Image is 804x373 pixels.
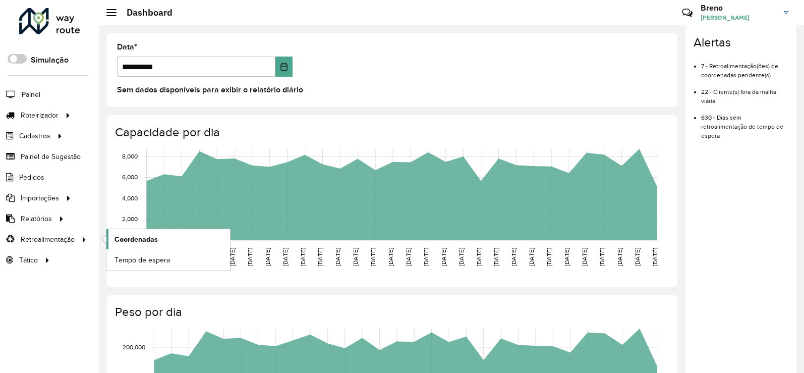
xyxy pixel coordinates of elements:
text: [DATE] [652,248,658,266]
text: [DATE] [423,248,429,266]
label: Sem dados disponíveis para exibir o relatório diário [117,84,303,96]
text: 6,000 [122,174,138,180]
span: Roteirizador [21,110,59,121]
text: [DATE] [563,248,570,266]
text: [DATE] [634,248,641,266]
text: [DATE] [440,248,447,266]
label: Simulação [31,54,69,66]
h4: Peso por dia [115,305,667,319]
li: 7 - Retroalimentação(ões) de coordenadas pendente(s) [701,54,788,80]
text: [DATE] [334,248,341,266]
text: [DATE] [370,248,376,266]
a: Tempo de espera [106,250,230,270]
div: Críticas? Dúvidas? Elogios? Sugestões? Entre em contato conosco! [561,3,667,30]
text: [DATE] [405,248,412,266]
span: Cadastros [19,131,50,141]
text: [DATE] [546,248,552,266]
text: [DATE] [264,248,271,266]
span: Coordenadas [114,234,158,245]
span: Relatórios [21,214,52,224]
text: [DATE] [510,248,517,266]
text: 4,000 [122,195,138,201]
span: Painel de Sugestão [21,151,81,162]
span: Tempo de espera [114,255,170,265]
h3: Breno [701,3,776,13]
text: [DATE] [616,248,623,266]
label: Data [117,41,137,53]
text: [DATE] [317,248,323,266]
span: Importações [21,193,59,203]
h4: Alertas [694,35,788,50]
text: [DATE] [282,248,289,266]
li: 22 - Cliente(s) fora da malha viária [701,80,788,105]
text: 200,000 [123,344,145,350]
text: [DATE] [599,248,605,266]
span: Painel [22,89,40,100]
text: [DATE] [528,248,535,266]
text: [DATE] [247,248,253,266]
h2: Dashboard [117,7,173,18]
span: [PERSON_NAME] [701,13,776,22]
text: [DATE] [476,248,482,266]
a: Contato Rápido [676,2,698,24]
span: Retroalimentação [21,234,75,245]
text: [DATE] [352,248,359,266]
text: 8,000 [122,153,138,159]
text: [DATE] [229,248,236,266]
text: [DATE] [300,248,306,266]
text: [DATE] [387,248,394,266]
text: [DATE] [458,248,465,266]
span: Pedidos [19,172,44,183]
button: Choose Date [275,57,293,77]
li: 630 - Dias sem retroalimentação de tempo de espera [701,105,788,140]
span: Tático [19,255,38,265]
text: [DATE] [493,248,499,266]
text: [DATE] [581,248,588,266]
a: Coordenadas [106,229,230,249]
h4: Capacidade por dia [115,125,667,140]
text: 2,000 [122,216,138,222]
